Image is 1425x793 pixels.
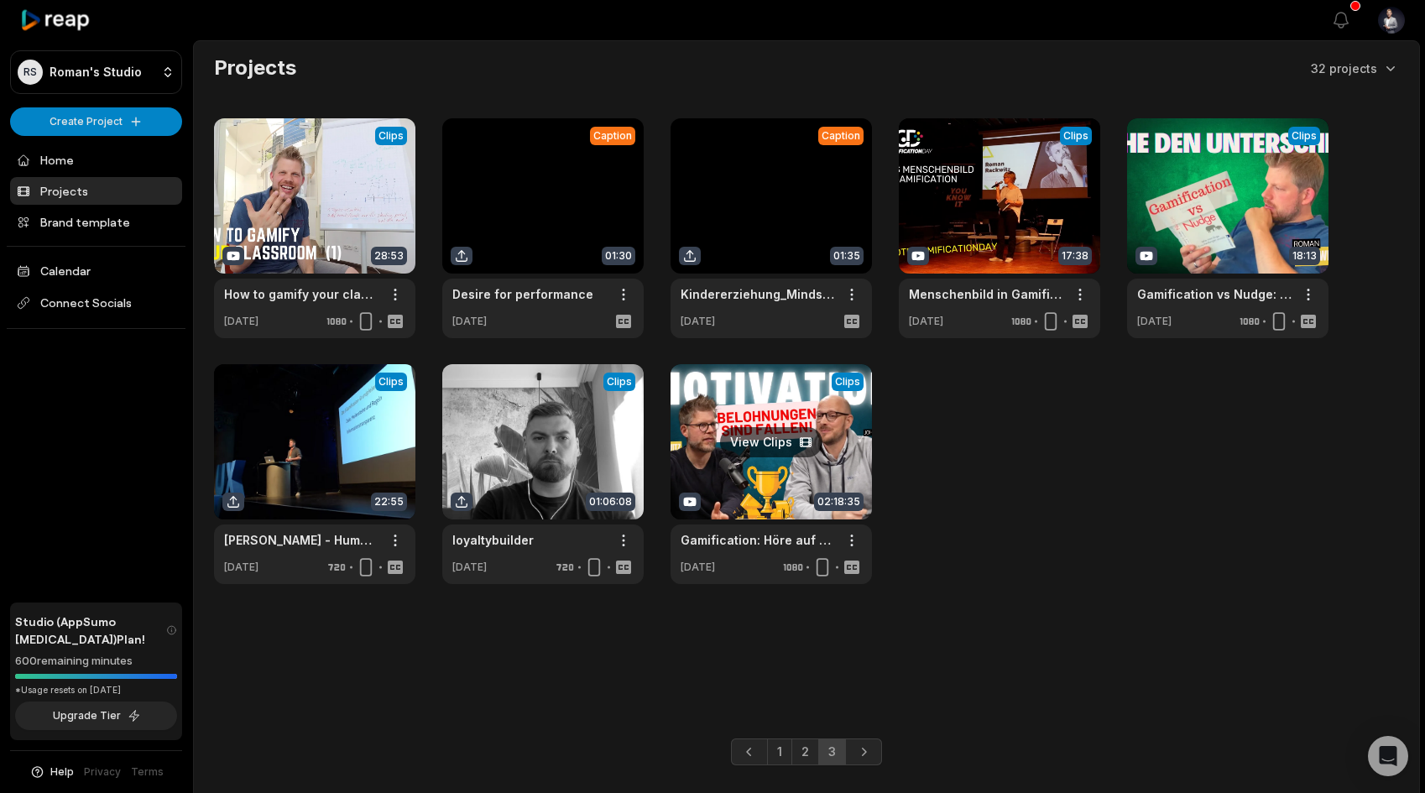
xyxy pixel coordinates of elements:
[452,285,593,303] a: Desire for performance
[10,107,182,136] button: Create Project
[10,177,182,205] a: Projects
[18,60,43,85] div: RS
[818,738,846,765] a: Page 3 is your current page
[10,208,182,236] a: Brand template
[29,764,74,780] button: Help
[1368,736,1408,776] div: Open Intercom Messenger
[10,288,182,318] span: Connect Socials
[84,764,121,780] a: Privacy
[681,531,835,549] a: Gamification: Höre auf zu belohnen, für mehr Motivation!
[845,738,882,765] a: Next page
[131,764,164,780] a: Terms
[10,146,182,174] a: Home
[681,285,835,303] a: Kindererziehung_Mindset_f_rdern-684098ff0c3ff4a7b3e3e713-framed-with-text
[767,738,792,765] a: Page 1
[731,738,768,765] a: Previous page
[50,65,142,80] p: Roman's Studio
[224,285,378,303] a: How to gamify your classroom and win
[15,613,166,648] span: Studio (AppSumo [MEDICAL_DATA]) Plan!
[15,653,177,670] div: 600 remaining minutes
[452,531,534,549] a: loyaltybuilder
[15,702,177,730] button: Upgrade Tier
[791,738,819,765] a: Page 2
[224,531,378,549] a: [PERSON_NAME] - Human Performance Design
[731,738,882,765] ul: Pagination
[909,285,1063,303] a: Menschenbild in Gamification
[214,55,296,81] h2: Projects
[1311,60,1399,77] button: 32 projects
[15,684,177,696] div: *Usage resets on [DATE]
[10,257,182,284] a: Calendar
[1137,285,1292,303] a: Gamification vs Nudge: Verhaltensökonomie für Einsteiger
[50,764,74,780] span: Help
